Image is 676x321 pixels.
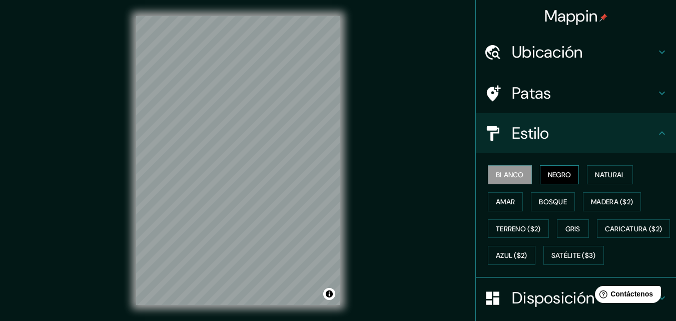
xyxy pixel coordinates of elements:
font: Mappin [544,6,598,27]
button: Amar [488,192,523,211]
button: Terreno ($2) [488,219,549,238]
canvas: Mapa [136,16,340,305]
font: Caricatura ($2) [605,224,662,233]
div: Estilo [476,113,676,153]
font: Patas [512,83,551,104]
font: Negro [548,170,571,179]
button: Negro [540,165,579,184]
font: Gris [565,224,580,233]
font: Azul ($2) [496,251,527,260]
button: Azul ($2) [488,246,535,265]
iframe: Lanzador de widgets de ayuda [587,282,665,310]
button: Bosque [531,192,575,211]
font: Bosque [539,197,567,206]
div: Patas [476,73,676,113]
font: Natural [595,170,625,179]
button: Madera ($2) [583,192,641,211]
font: Estilo [512,123,549,144]
button: Natural [587,165,633,184]
div: Ubicación [476,32,676,72]
button: Caricatura ($2) [597,219,670,238]
font: Satélite ($3) [551,251,596,260]
font: Disposición [512,287,594,308]
font: Amar [496,197,515,206]
img: pin-icon.png [599,14,607,22]
button: Gris [557,219,589,238]
button: Activar o desactivar atribución [323,288,335,300]
button: Blanco [488,165,532,184]
font: Ubicación [512,42,583,63]
div: Disposición [476,278,676,318]
font: Madera ($2) [591,197,633,206]
button: Satélite ($3) [543,246,604,265]
font: Blanco [496,170,524,179]
font: Terreno ($2) [496,224,541,233]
